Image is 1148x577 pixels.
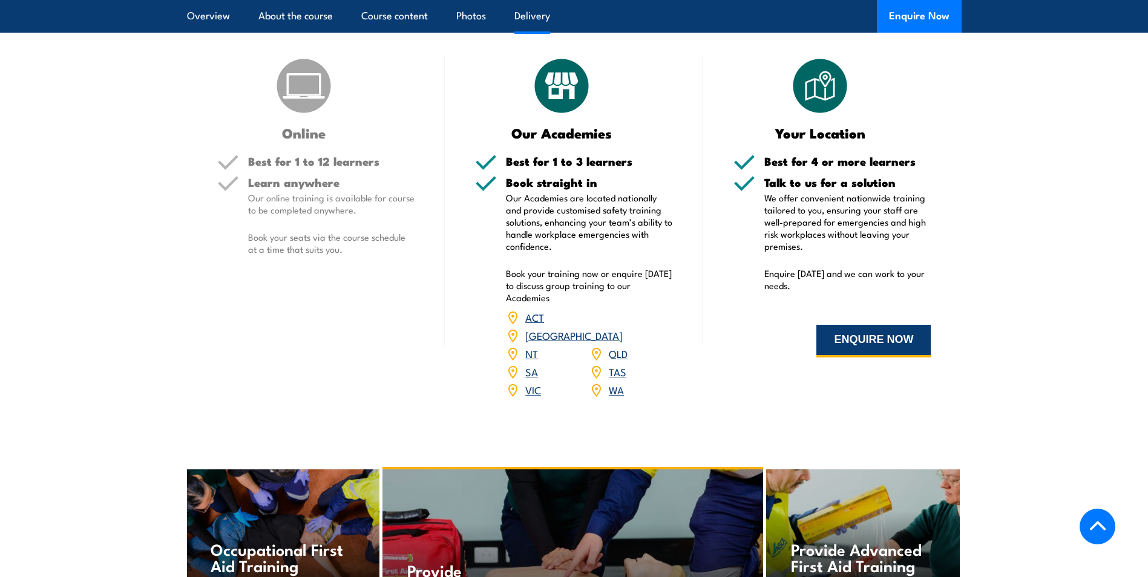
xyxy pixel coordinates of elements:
[506,267,673,304] p: Book your training now or enquire [DATE] to discuss group training to our Academies
[791,541,934,573] h4: Provide Advanced First Aid Training
[211,541,354,573] h4: Occupational First Aid Training
[525,310,544,324] a: ACT
[525,328,623,342] a: [GEOGRAPHIC_DATA]
[506,192,673,252] p: Our Academies are located nationally and provide customised safety training solutions, enhancing ...
[609,346,628,360] a: QLD
[525,382,541,397] a: VIC
[248,231,415,255] p: Book your seats via the course schedule at a time that suits you.
[506,177,673,188] h5: Book straight in
[609,364,626,379] a: TAS
[525,364,538,379] a: SA
[609,382,624,397] a: WA
[764,177,931,188] h5: Talk to us for a solution
[816,325,931,357] button: ENQUIRE NOW
[764,192,931,252] p: We offer convenient nationwide training tailored to you, ensuring your staff are well-prepared fo...
[764,155,931,167] h5: Best for 4 or more learners
[248,177,415,188] h5: Learn anywhere
[248,155,415,167] h5: Best for 1 to 12 learners
[733,126,907,140] h3: Your Location
[764,267,931,292] p: Enquire [DATE] and we can work to your needs.
[506,155,673,167] h5: Best for 1 to 3 learners
[217,126,391,140] h3: Online
[525,346,538,360] a: NT
[248,192,415,216] p: Our online training is available for course to be completed anywhere.
[475,126,649,140] h3: Our Academies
